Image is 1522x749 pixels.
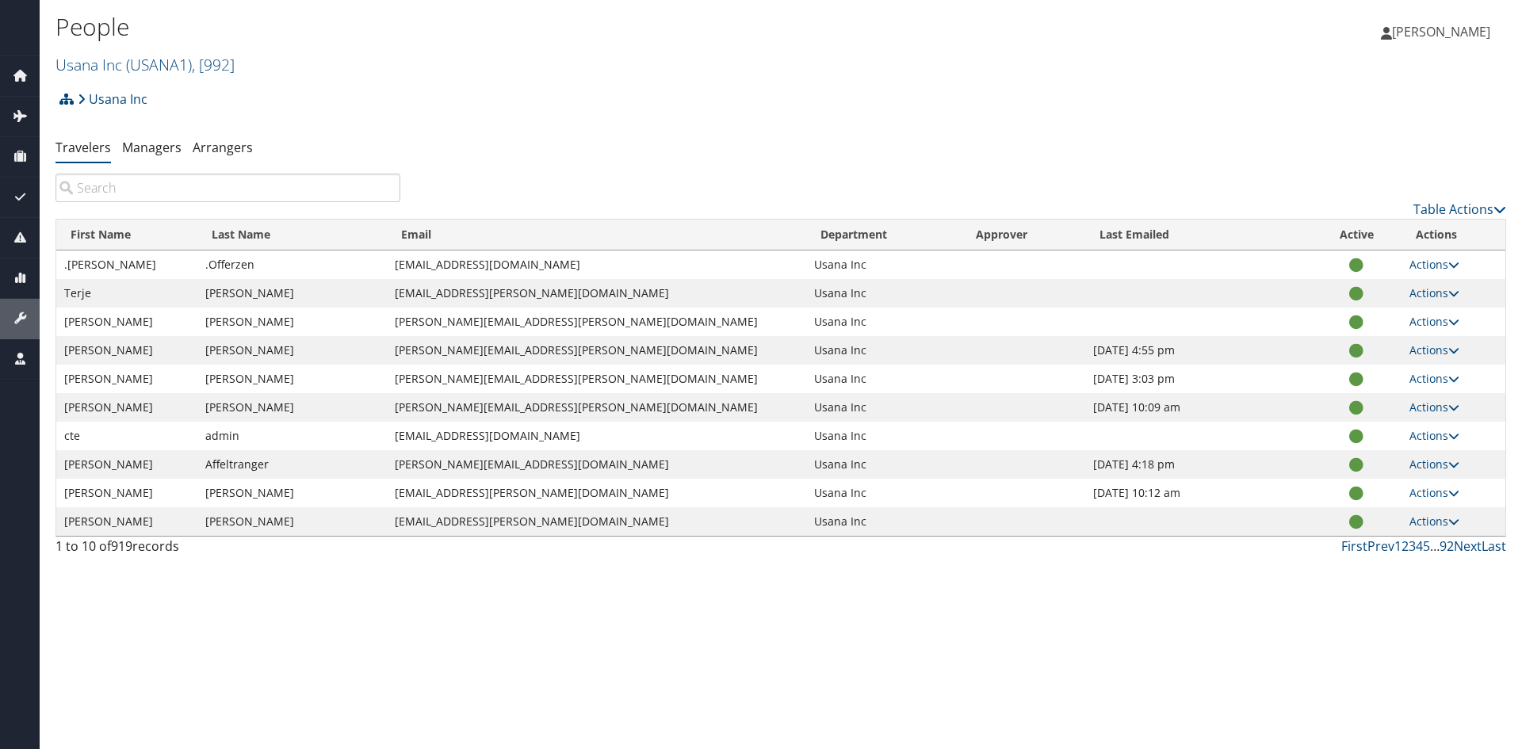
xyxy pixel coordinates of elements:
[56,422,197,450] td: cte
[1085,365,1311,393] td: [DATE] 3:03 pm
[387,279,807,308] td: [EMAIL_ADDRESS][PERSON_NAME][DOMAIN_NAME]
[1430,537,1440,555] span: …
[55,139,111,156] a: Travelers
[806,279,962,308] td: Usana Inc
[126,54,192,75] span: ( USANA1 )
[387,365,807,393] td: [PERSON_NAME][EMAIL_ADDRESS][PERSON_NAME][DOMAIN_NAME]
[197,450,386,479] td: Affeltranger
[1416,537,1423,555] a: 4
[197,336,386,365] td: [PERSON_NAME]
[1402,220,1505,250] th: Actions
[1394,537,1402,555] a: 1
[1409,342,1459,357] a: Actions
[1482,537,1506,555] a: Last
[78,83,147,115] a: Usana Inc
[1409,399,1459,415] a: Actions
[1454,537,1482,555] a: Next
[1409,485,1459,500] a: Actions
[387,479,807,507] td: [EMAIL_ADDRESS][PERSON_NAME][DOMAIN_NAME]
[56,365,197,393] td: [PERSON_NAME]
[387,507,807,536] td: [EMAIL_ADDRESS][PERSON_NAME][DOMAIN_NAME]
[56,450,197,479] td: [PERSON_NAME]
[1085,450,1311,479] td: [DATE] 4:18 pm
[1409,537,1416,555] a: 3
[387,336,807,365] td: [PERSON_NAME][EMAIL_ADDRESS][PERSON_NAME][DOMAIN_NAME]
[55,54,235,75] a: Usana Inc
[1409,285,1459,300] a: Actions
[1409,371,1459,386] a: Actions
[806,479,962,507] td: Usana Inc
[193,139,253,156] a: Arrangers
[55,174,400,202] input: Search
[1413,201,1506,218] a: Table Actions
[111,537,132,555] span: 919
[806,422,962,450] td: Usana Inc
[1440,537,1454,555] a: 92
[56,507,197,536] td: [PERSON_NAME]
[1085,393,1311,422] td: [DATE] 10:09 am
[56,308,197,336] td: [PERSON_NAME]
[55,10,1023,44] h1: People
[806,450,962,479] td: Usana Inc
[387,393,807,422] td: [PERSON_NAME][EMAIL_ADDRESS][PERSON_NAME][DOMAIN_NAME]
[806,308,962,336] td: Usana Inc
[197,393,386,422] td: [PERSON_NAME]
[1381,8,1506,55] a: [PERSON_NAME]
[806,365,962,393] td: Usana Inc
[387,308,807,336] td: [PERSON_NAME][EMAIL_ADDRESS][PERSON_NAME][DOMAIN_NAME]
[197,220,386,250] th: Last Name: activate to sort column descending
[56,393,197,422] td: [PERSON_NAME]
[1409,257,1459,272] a: Actions
[1311,220,1402,250] th: Active: activate to sort column ascending
[1402,537,1409,555] a: 2
[192,54,235,75] span: , [ 992 ]
[962,220,1085,250] th: Approver
[1423,537,1430,555] a: 5
[1409,514,1459,529] a: Actions
[1409,457,1459,472] a: Actions
[806,393,962,422] td: Usana Inc
[1409,428,1459,443] a: Actions
[197,279,386,308] td: [PERSON_NAME]
[1367,537,1394,555] a: Prev
[197,479,386,507] td: [PERSON_NAME]
[806,220,962,250] th: Department: activate to sort column ascending
[387,450,807,479] td: [PERSON_NAME][EMAIL_ADDRESS][DOMAIN_NAME]
[1085,479,1311,507] td: [DATE] 10:12 am
[806,250,962,279] td: Usana Inc
[56,220,197,250] th: First Name: activate to sort column ascending
[806,336,962,365] td: Usana Inc
[387,220,807,250] th: Email: activate to sort column ascending
[55,537,400,564] div: 1 to 10 of records
[197,422,386,450] td: admin
[806,507,962,536] td: Usana Inc
[197,250,386,279] td: .Offerzen
[56,479,197,507] td: [PERSON_NAME]
[1409,314,1459,329] a: Actions
[1392,23,1490,40] span: [PERSON_NAME]
[1085,336,1311,365] td: [DATE] 4:55 pm
[197,365,386,393] td: [PERSON_NAME]
[1085,220,1311,250] th: Last Emailed: activate to sort column ascending
[387,422,807,450] td: [EMAIL_ADDRESS][DOMAIN_NAME]
[122,139,182,156] a: Managers
[56,250,197,279] td: .[PERSON_NAME]
[387,250,807,279] td: [EMAIL_ADDRESS][DOMAIN_NAME]
[197,507,386,536] td: [PERSON_NAME]
[56,279,197,308] td: Terje
[197,308,386,336] td: [PERSON_NAME]
[1341,537,1367,555] a: First
[56,336,197,365] td: [PERSON_NAME]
